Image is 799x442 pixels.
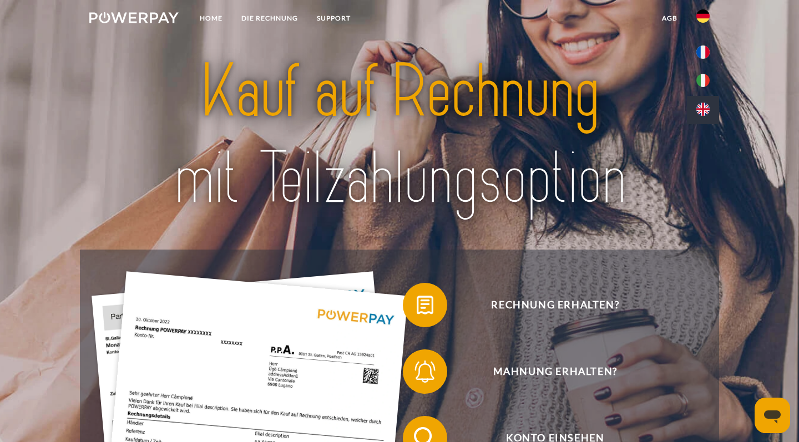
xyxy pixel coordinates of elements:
[653,8,687,28] a: agb
[419,349,691,394] span: Mahnung erhalten?
[232,8,307,28] a: DIE RECHNUNG
[696,45,710,59] img: fr
[696,103,710,116] img: en
[190,8,232,28] a: Home
[696,74,710,87] img: it
[307,8,360,28] a: SUPPORT
[419,283,691,327] span: Rechnung erhalten?
[411,358,439,385] img: qb_bell.svg
[403,349,691,394] button: Mahnung erhalten?
[120,44,679,226] img: title-powerpay_de.svg
[411,291,439,319] img: qb_bill.svg
[696,9,710,23] img: de
[403,283,691,327] button: Rechnung erhalten?
[89,12,179,23] img: logo-powerpay-white.svg
[755,398,790,433] iframe: Schaltfläche zum Öffnen des Messaging-Fensters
